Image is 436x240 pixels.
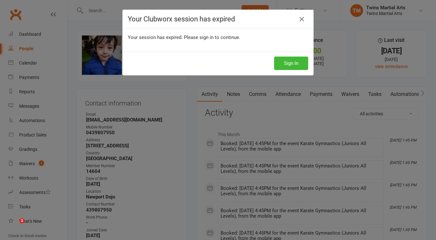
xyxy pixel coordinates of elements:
[19,218,25,223] span: 2
[128,35,240,40] span: Your session has expired. Please sign in to continue.
[297,14,307,24] a: Close
[274,57,308,70] button: Sign In
[128,15,308,23] h4: Your Clubworx session has expired
[6,218,22,234] iframe: Intercom live chat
